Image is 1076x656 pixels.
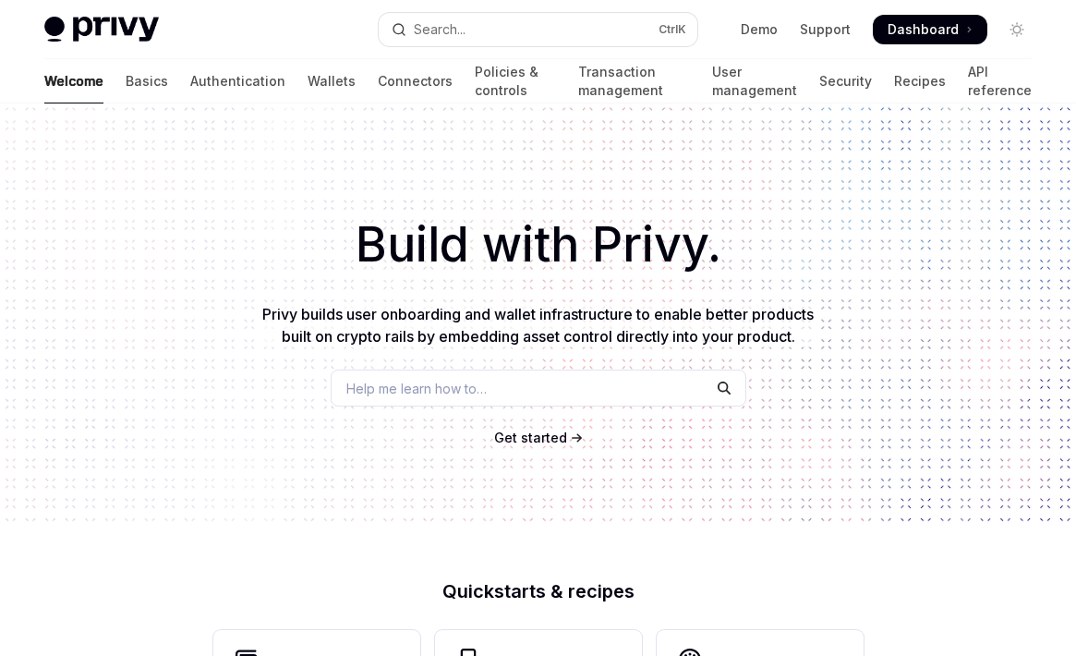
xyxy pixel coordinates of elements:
img: light logo [44,17,159,43]
a: Security [819,59,872,103]
a: Demo [741,20,778,39]
a: Dashboard [873,15,987,44]
a: Connectors [378,59,453,103]
span: Ctrl K [659,22,686,37]
a: User management [712,59,797,103]
a: Policies & controls [475,59,556,103]
span: Get started [494,430,567,445]
a: Support [800,20,851,39]
h2: Quickstarts & recipes [213,582,864,601]
button: Toggle dark mode [1002,15,1032,44]
a: Welcome [44,59,103,103]
button: Open search [379,13,698,46]
span: Dashboard [888,20,959,39]
a: Wallets [308,59,356,103]
a: API reference [968,59,1032,103]
a: Transaction management [578,59,690,103]
a: Authentication [190,59,285,103]
div: Search... [414,18,465,41]
a: Basics [126,59,168,103]
h1: Build with Privy. [30,209,1046,281]
span: Help me learn how to… [346,379,487,398]
span: Privy builds user onboarding and wallet infrastructure to enable better products built on crypto ... [262,305,814,346]
a: Get started [494,429,567,447]
a: Recipes [894,59,946,103]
